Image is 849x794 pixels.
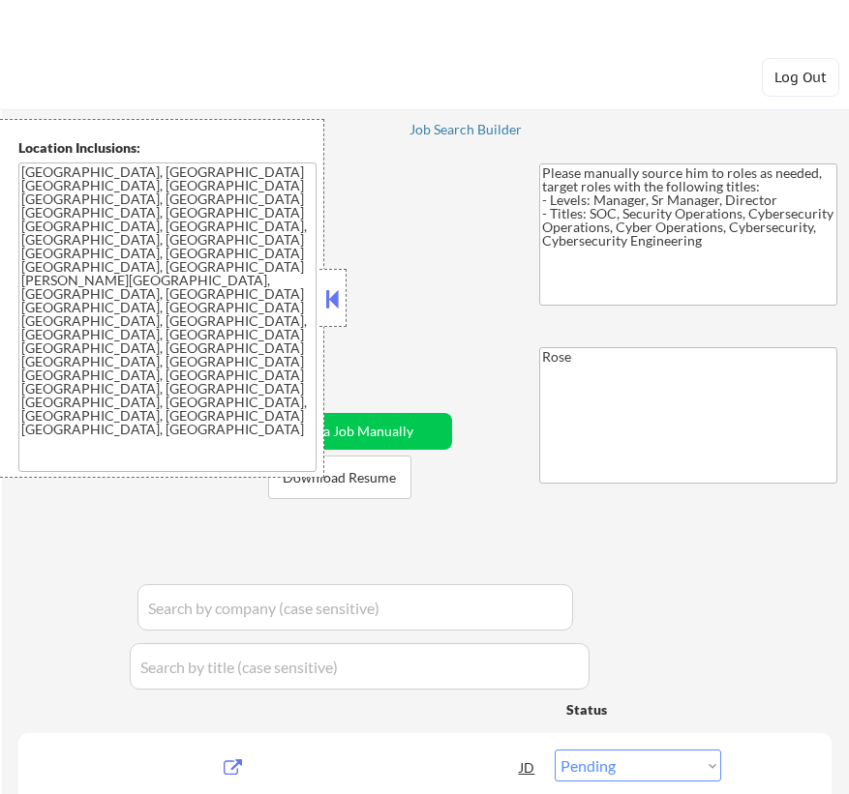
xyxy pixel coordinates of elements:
div: Location Inclusions: [18,138,317,158]
div: Job Search Builder [409,123,523,136]
input: Search by title (case sensitive) [130,643,590,690]
button: Log Out [762,58,839,97]
div: Status [566,691,708,726]
button: Add a Job Manually [257,413,452,450]
div: JD [518,750,536,784]
a: Job Search Builder [409,122,523,141]
input: Search by company (case sensitive) [137,584,573,631]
